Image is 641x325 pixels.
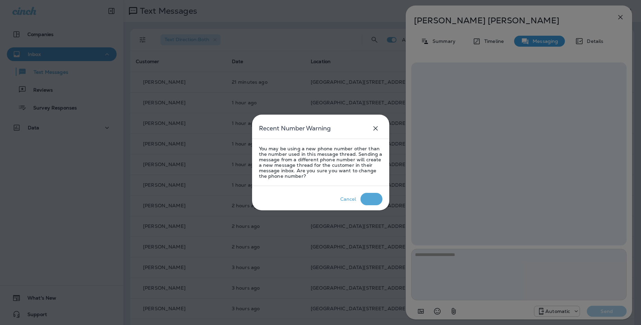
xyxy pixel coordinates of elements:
button: close [369,121,382,135]
button: Cancel [336,193,360,205]
div: Cancel [340,196,356,202]
h5: Recent Number Warning [259,123,331,134]
div: Okay [365,196,377,202]
button: Okay [360,193,382,205]
p: You may be using a new phone number other than the number used in this message thread. Sending a ... [259,146,382,179]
